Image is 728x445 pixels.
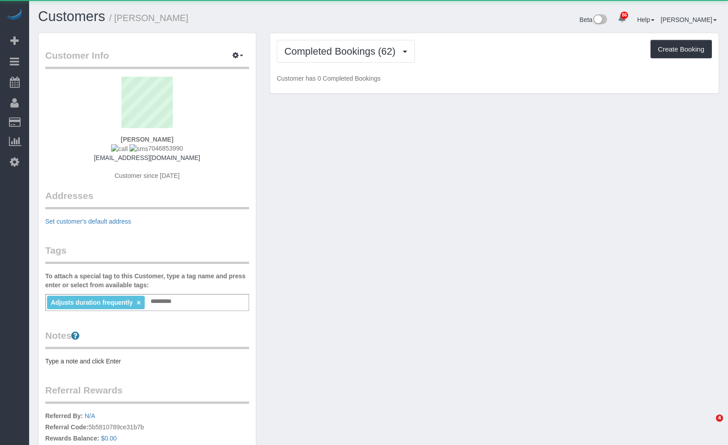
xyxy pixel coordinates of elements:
[580,16,607,23] a: Beta
[45,272,249,289] label: To attach a special tag to this Customer, type a tag name and press enter or select from availabl...
[51,299,133,306] span: Adjusts duration frequently
[38,9,105,24] a: Customers
[45,411,83,420] label: Referred By:
[620,12,628,19] span: 86
[592,14,607,26] img: New interface
[45,218,131,225] a: Set customer's default address
[129,144,148,153] img: sms
[661,16,717,23] a: [PERSON_NAME]
[5,9,23,22] img: Automaid Logo
[85,412,95,419] a: N/A
[45,423,88,432] label: Referral Code:
[121,136,173,143] strong: [PERSON_NAME]
[111,144,128,153] img: call
[45,244,249,264] legend: Tags
[637,16,655,23] a: Help
[45,384,249,404] legend: Referral Rewards
[613,9,631,29] a: 86
[45,434,99,443] label: Rewards Balance:
[277,40,415,63] button: Completed Bookings (62)
[101,435,117,442] a: $0.00
[45,49,249,69] legend: Customer Info
[284,46,400,57] span: Completed Bookings (62)
[115,172,180,179] span: Customer since [DATE]
[277,74,712,83] p: Customer has 0 Completed Bookings
[45,329,249,349] legend: Notes
[111,145,183,152] span: 7046853990
[94,154,200,161] a: [EMAIL_ADDRESS][DOMAIN_NAME]
[45,357,249,366] pre: Type a note and click Enter
[650,40,712,59] button: Create Booking
[698,415,719,436] iframe: Intercom live chat
[45,411,249,445] p: 5b5810789ce31b7b
[716,415,723,422] span: 4
[137,299,141,307] a: ×
[109,13,189,23] small: / [PERSON_NAME]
